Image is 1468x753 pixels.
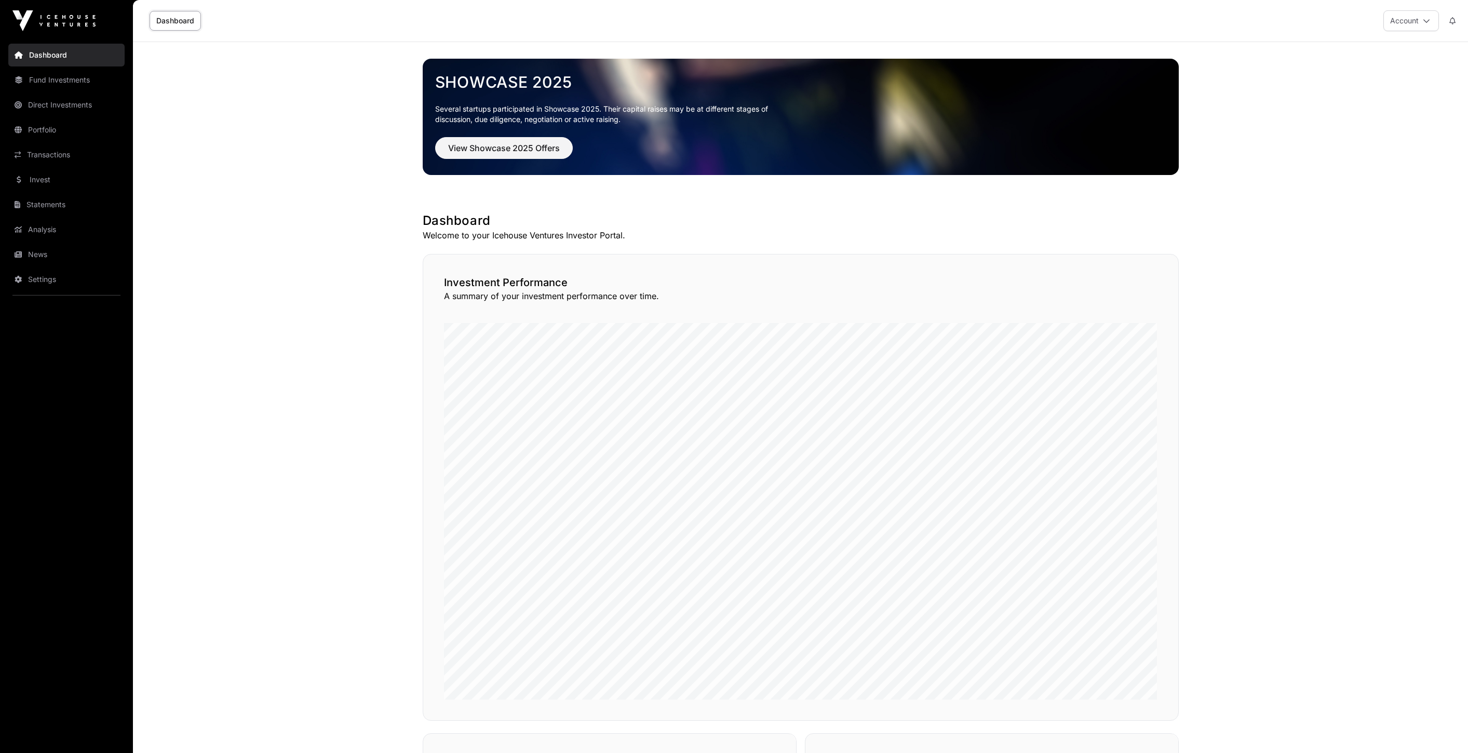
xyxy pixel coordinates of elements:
button: View Showcase 2025 Offers [435,137,573,159]
a: Analysis [8,218,125,241]
p: Several startups participated in Showcase 2025. Their capital raises may be at different stages o... [435,104,784,125]
a: View Showcase 2025 Offers [435,147,573,158]
a: Settings [8,268,125,291]
a: Invest [8,168,125,191]
img: Icehouse Ventures Logo [12,10,96,31]
a: Dashboard [150,11,201,31]
a: Showcase 2025 [435,73,1166,91]
h1: Dashboard [423,212,1179,229]
a: Direct Investments [8,93,125,116]
a: Transactions [8,143,125,166]
a: Portfolio [8,118,125,141]
span: View Showcase 2025 Offers [448,142,560,154]
p: A summary of your investment performance over time. [444,290,1157,302]
a: Statements [8,193,125,216]
a: Fund Investments [8,69,125,91]
button: Account [1383,10,1439,31]
p: Welcome to your Icehouse Ventures Investor Portal. [423,229,1179,241]
img: Showcase 2025 [423,59,1179,175]
h2: Investment Performance [444,275,1157,290]
a: Dashboard [8,44,125,66]
a: News [8,243,125,266]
